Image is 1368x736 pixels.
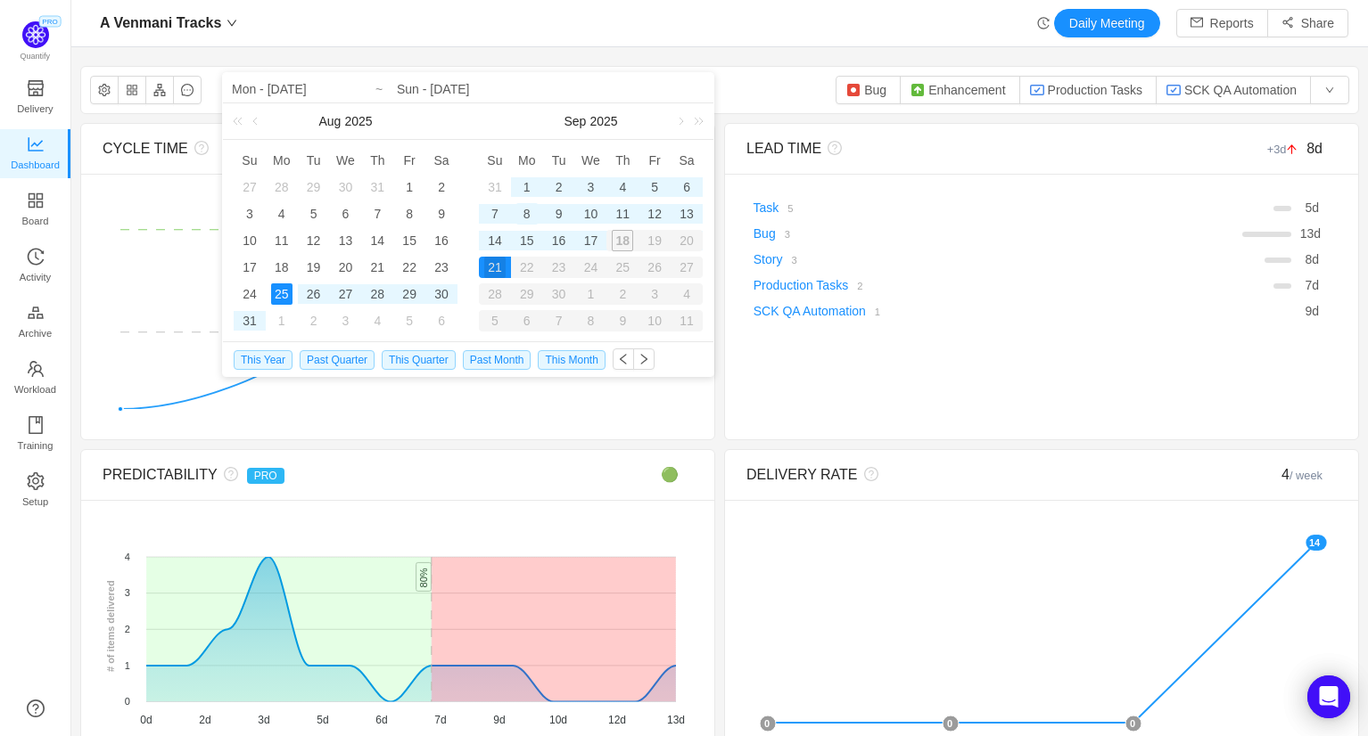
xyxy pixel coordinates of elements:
[334,230,356,251] div: 13
[431,203,452,225] div: 9
[511,281,543,307] td: September 29, 2025
[671,152,703,168] span: Sa
[606,254,639,281] td: September 25, 2025
[334,257,356,278] div: 20
[27,249,45,284] a: Activity
[27,305,45,340] a: Archive
[746,141,821,156] span: LEAD TIME
[266,281,298,307] td: August 25, 2025
[431,283,452,305] div: 30
[303,176,325,198] div: 29
[606,152,639,168] span: Th
[754,278,848,292] a: Production Tasks
[17,428,53,463] span: Training
[393,254,425,281] td: August 22, 2025
[782,252,796,266] a: 3
[239,310,260,331] div: 31
[779,200,793,215] a: 5
[1307,675,1350,718] div: Open Intercom Messenger
[399,230,420,251] div: 15
[479,257,511,278] div: 21
[671,283,703,305] div: 4
[361,174,393,200] td: July 31, 2025
[575,174,607,200] td: September 3, 2025
[399,176,420,198] div: 1
[361,152,393,168] span: Th
[580,176,601,198] div: 3
[27,360,45,378] i: icon: team
[334,310,356,331] div: 3
[1156,76,1311,104] button: SCK QA Automation
[606,283,639,305] div: 2
[511,174,543,200] td: September 1, 2025
[334,283,356,305] div: 27
[103,464,546,486] div: PREDICTABILITY
[22,203,49,239] span: Board
[118,76,146,104] button: icon: appstore
[1176,9,1268,37] button: icon: mailReports
[330,174,362,200] td: July 30, 2025
[516,176,538,198] div: 1
[300,350,375,370] span: Past Quarter
[479,174,511,200] td: August 31, 2025
[298,147,330,174] th: Tue
[334,203,356,225] div: 6
[776,226,790,241] a: 3
[298,200,330,227] td: August 5, 2025
[1305,252,1312,266] span: 8
[543,152,575,168] span: Tu
[606,200,639,227] td: September 11, 2025
[644,176,665,198] div: 5
[100,9,221,37] span: A Venmani Tracks
[249,103,265,139] a: Previous month (PageUp)
[671,310,703,331] div: 11
[543,307,575,334] td: October 7, 2025
[511,152,543,168] span: Mo
[511,310,543,331] div: 6
[361,227,393,254] td: August 14, 2025
[19,315,52,351] span: Archive
[399,257,420,278] div: 22
[671,147,703,174] th: Sat
[234,152,266,168] span: Su
[639,254,671,281] td: September 26, 2025
[425,147,457,174] th: Sat
[676,176,697,198] div: 6
[479,254,511,281] td: September 21, 2025
[575,200,607,227] td: September 10, 2025
[684,103,707,139] a: Next year (Control + right)
[562,103,588,139] a: Sep
[575,283,607,305] div: 1
[785,229,790,240] small: 3
[1305,304,1319,318] span: d
[266,174,298,200] td: July 28, 2025
[479,307,511,334] td: October 5, 2025
[393,147,425,174] th: Fri
[484,203,506,225] div: 7
[271,310,293,331] div: 1
[1305,278,1319,292] span: d
[27,417,45,453] a: Training
[671,254,703,281] td: September 27, 2025
[266,147,298,174] th: Mon
[463,350,532,370] span: Past Month
[266,152,298,168] span: Mo
[1286,143,1298,155] i: icon: arrow-up
[606,257,639,278] div: 25
[1305,304,1312,318] span: 9
[1300,226,1321,241] span: d
[606,230,639,251] div: 18
[1305,252,1319,266] span: d
[479,227,511,254] td: September 14, 2025
[27,192,45,228] a: Board
[20,259,51,295] span: Activity
[431,257,452,278] div: 23
[367,283,388,305] div: 28
[821,141,842,155] i: icon: question-circle
[399,310,420,331] div: 5
[103,141,188,156] span: CYCLE TIME
[425,200,457,227] td: August 9, 2025
[846,83,861,97] img: 10303
[543,227,575,254] td: September 16, 2025
[173,76,202,104] button: icon: message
